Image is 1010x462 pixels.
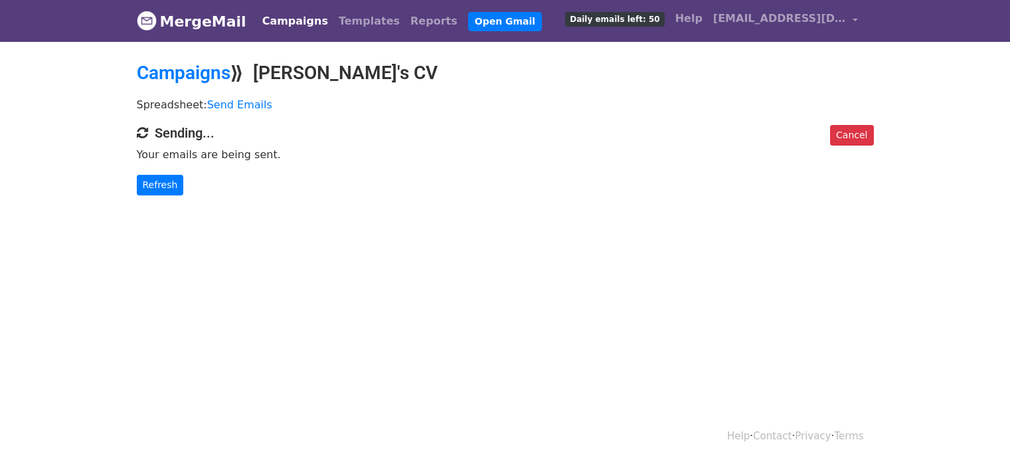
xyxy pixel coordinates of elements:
a: Reports [405,8,463,35]
a: Campaigns [257,8,333,35]
a: Terms [834,430,863,442]
a: Contact [753,430,792,442]
a: Help [727,430,750,442]
p: Your emails are being sent. [137,148,874,162]
a: Help [670,5,708,32]
span: Daily emails left: 50 [565,12,664,27]
a: Open Gmail [468,12,542,31]
a: [EMAIL_ADDRESS][DOMAIN_NAME] [708,5,863,37]
a: Campaigns [137,62,230,84]
span: [EMAIL_ADDRESS][DOMAIN_NAME] [713,11,846,27]
h4: Sending... [137,125,874,141]
a: Templates [333,8,405,35]
a: MergeMail [137,7,246,35]
p: Spreadsheet: [137,98,874,112]
a: Daily emails left: 50 [560,5,669,32]
a: Send Emails [207,98,272,111]
img: MergeMail logo [137,11,157,31]
a: Cancel [830,125,873,146]
a: Refresh [137,175,184,195]
h2: ⟫ [PERSON_NAME]'s CV [137,62,874,84]
a: Privacy [795,430,831,442]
